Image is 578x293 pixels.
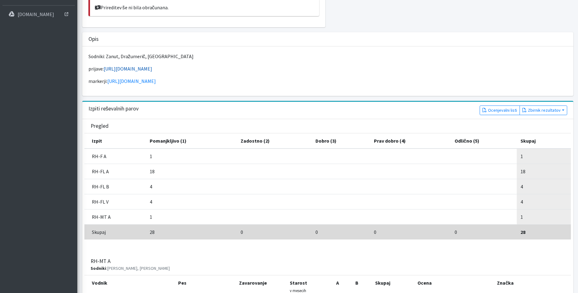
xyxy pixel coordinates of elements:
a: [URL][DOMAIN_NAME] [104,66,152,72]
td: 1 [146,209,237,225]
td: 4 [517,194,571,209]
td: 18 [146,164,237,179]
a: Ocenjevalni listi [480,106,520,115]
p: Prireditev še ni bila obračunana. [95,4,315,11]
td: 4 [517,179,571,194]
p: Sodniki: Zanut, Dražumerič, [GEOGRAPHIC_DATA] [88,53,567,60]
td: 1 [517,149,571,164]
h3: Opis [88,36,99,42]
th: Odlično (5) [451,133,517,149]
th: Izpit [84,133,146,149]
a: [URL][DOMAIN_NAME] [107,78,156,84]
td: RH-FL V [84,194,146,209]
td: RH-F A [84,149,146,164]
h3: Izpiti reševalnih parov [88,106,139,112]
h3: Pregled [91,123,109,129]
strong: Sodniki [91,265,106,271]
a: [DOMAIN_NAME] [2,8,75,20]
p: markerji: [88,77,567,85]
p: prijave: [88,65,567,72]
td: 0 [451,225,517,240]
th: Zadostno (2) [237,133,312,149]
td: 28 [146,225,237,240]
td: RH-FL A [84,164,146,179]
td: RH-FL B [84,179,146,194]
th: Prav dobro (4) [370,133,451,149]
td: 4 [146,179,237,194]
td: RH-MT A [84,209,146,225]
p: [DOMAIN_NAME] [18,11,54,17]
small: v mesecih [290,288,306,293]
td: 0 [370,225,451,240]
h3: RH-MT A [91,258,170,271]
td: 0 [312,225,370,240]
td: 4 [146,194,237,209]
td: 1 [146,149,237,164]
th: Skupaj [517,133,571,149]
th: Dobro (3) [312,133,370,149]
td: 18 [517,164,571,179]
small: : [91,265,170,271]
th: Pomanjkljivo (1) [146,133,237,149]
span: [PERSON_NAME], [PERSON_NAME] [107,265,170,271]
strong: 28 [520,229,525,235]
button: Zbirnik rezultatov [520,106,567,115]
td: 0 [237,225,312,240]
td: 1 [517,209,571,225]
td: Skupaj [84,225,146,240]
